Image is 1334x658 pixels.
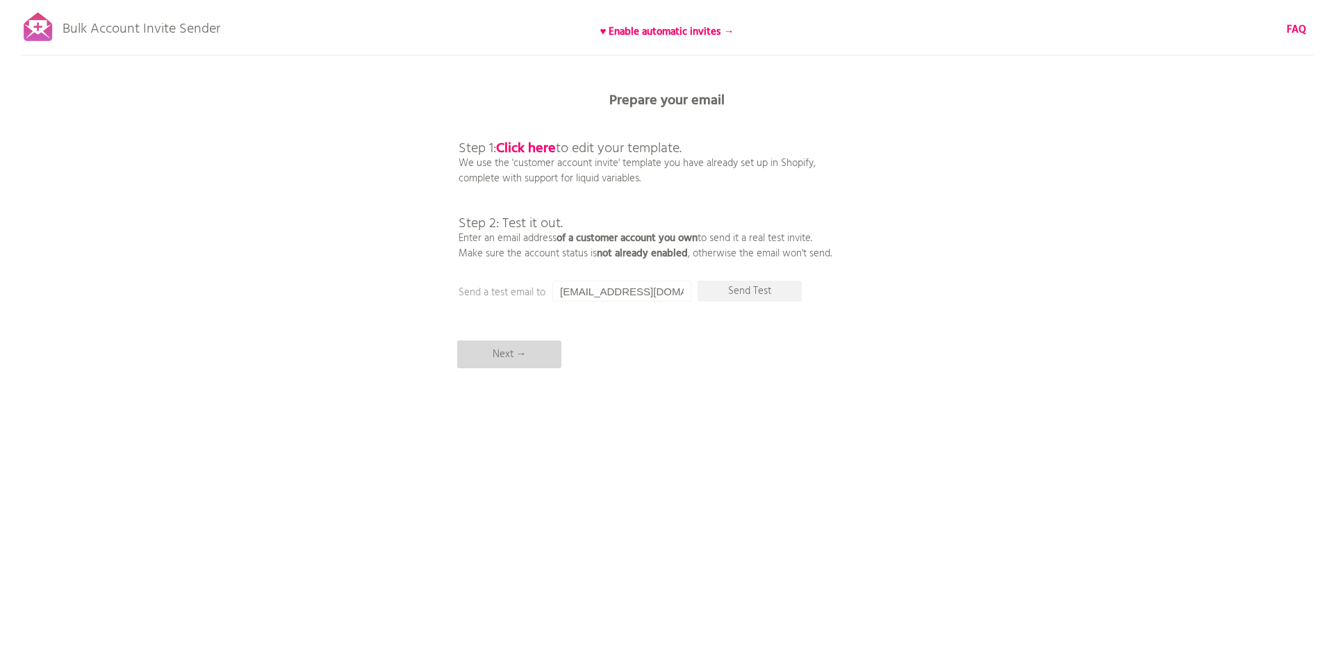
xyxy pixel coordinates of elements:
p: Next → [457,340,561,368]
span: Step 2: Test it out. [459,213,563,235]
b: not already enabled [597,245,688,262]
a: Click here [496,138,556,160]
p: Bulk Account Invite Sender [63,8,220,43]
b: ♥ Enable automatic invites → [600,24,734,40]
p: Send Test [698,281,802,302]
b: of a customer account you own [557,230,698,247]
a: FAQ [1287,22,1306,38]
b: Prepare your email [609,90,725,112]
p: We use the 'customer account invite' template you have already set up in Shopify, complete with s... [459,111,832,261]
span: Step 1: to edit your template. [459,138,682,160]
p: Send a test email to [459,285,736,300]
